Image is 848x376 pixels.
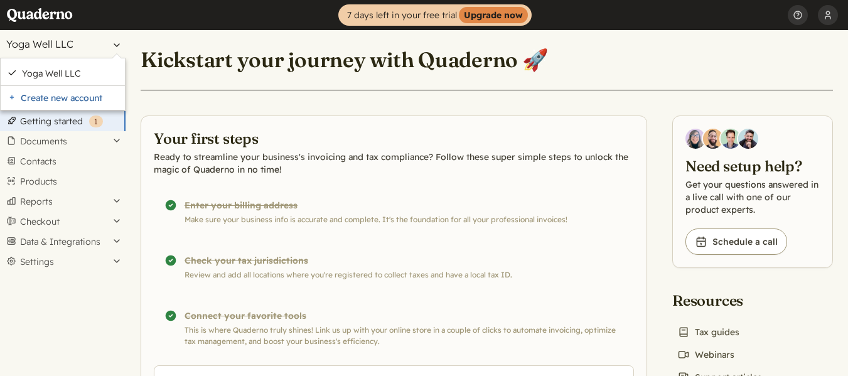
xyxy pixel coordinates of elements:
a: Schedule a call [685,228,787,255]
a: 7 days left in your free trialUpgrade now [338,4,532,26]
a: Webinars [672,346,739,363]
p: Get your questions answered in a live call with one of our product experts. [685,178,820,216]
h2: Resources [672,291,768,310]
a: Yoga Well LLC [22,68,119,79]
span: 1 [94,117,98,126]
img: Javier Rubio, DevRel at Quaderno [738,129,758,149]
img: Diana Carrasco, Account Executive at Quaderno [685,129,706,149]
a: Create new account [1,86,125,110]
h1: Kickstart your journey with Quaderno 🚀 [141,46,549,73]
a: Tax guides [672,323,744,341]
strong: Upgrade now [459,7,528,23]
p: Ready to streamline your business's invoicing and tax compliance? Follow these super simple steps... [154,151,634,176]
h2: Need setup help? [685,156,820,176]
h2: Your first steps [154,129,634,148]
img: Ivo Oltmans, Business Developer at Quaderno [721,129,741,149]
img: Jairo Fumero, Account Executive at Quaderno [703,129,723,149]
